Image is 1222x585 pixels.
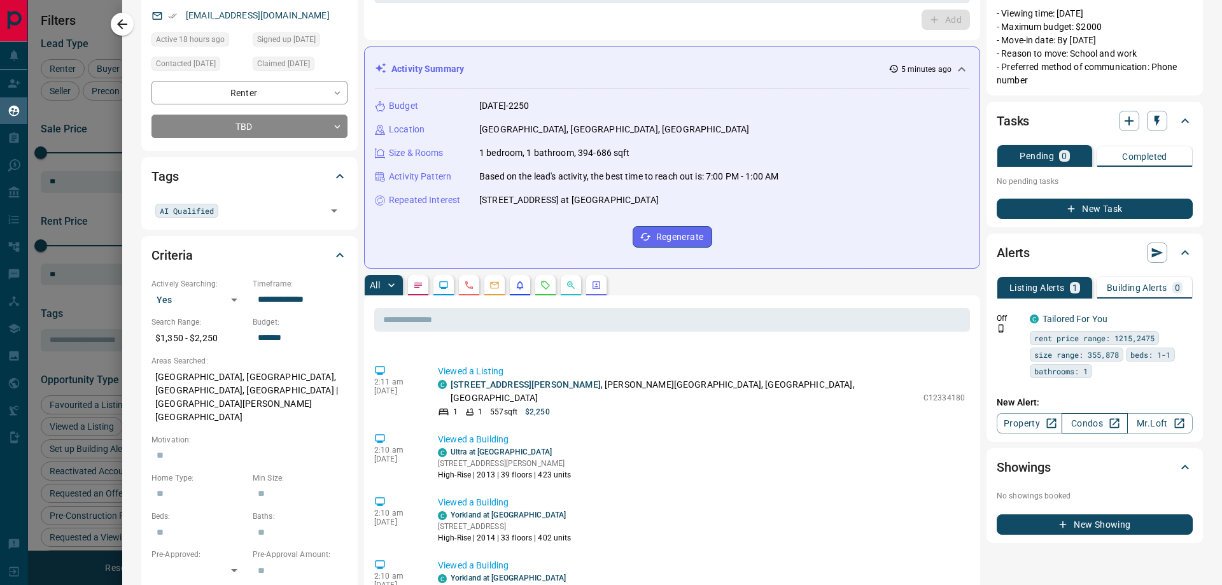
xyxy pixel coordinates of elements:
[489,280,500,290] svg: Emails
[464,280,474,290] svg: Calls
[525,406,550,418] p: $2,250
[156,33,225,46] span: Active 18 hours ago
[901,64,952,75] p: 5 minutes ago
[997,413,1062,433] a: Property
[924,392,965,404] p: C12334180
[253,57,348,74] div: Wed Aug 13 2025
[389,123,425,136] p: Location
[151,434,348,446] p: Motivation:
[478,406,482,418] p: 1
[389,146,444,160] p: Size & Rooms
[253,278,348,290] p: Timeframe:
[438,433,965,446] p: Viewed a Building
[253,32,348,50] div: Wed Aug 13 2025
[997,457,1051,477] h2: Showings
[374,509,419,518] p: 2:10 am
[389,194,460,207] p: Repeated Interest
[151,355,348,367] p: Areas Searched:
[151,367,348,428] p: [GEOGRAPHIC_DATA], [GEOGRAPHIC_DATA], [GEOGRAPHIC_DATA], [GEOGRAPHIC_DATA] | [GEOGRAPHIC_DATA][PE...
[997,396,1193,409] p: New Alert:
[1034,348,1119,361] span: size range: 355,878
[151,81,348,104] div: Renter
[1130,348,1170,361] span: beds: 1-1
[997,237,1193,268] div: Alerts
[438,511,447,520] div: condos.ca
[997,514,1193,535] button: New Showing
[1062,413,1127,433] a: Condos
[413,280,423,290] svg: Notes
[151,245,193,265] h2: Criteria
[438,496,965,509] p: Viewed a Building
[438,532,572,544] p: High-Rise | 2014 | 33 floors | 402 units
[1107,283,1167,292] p: Building Alerts
[997,313,1022,324] p: Off
[1122,152,1167,161] p: Completed
[151,161,348,192] div: Tags
[479,99,529,113] p: [DATE]-2250
[151,290,246,310] div: Yes
[453,406,458,418] p: 1
[374,446,419,455] p: 2:10 am
[253,316,348,328] p: Budget:
[1062,152,1067,160] p: 0
[374,518,419,526] p: [DATE]
[151,316,246,328] p: Search Range:
[997,452,1193,483] div: Showings
[151,32,246,50] div: Mon Aug 18 2025
[374,377,419,386] p: 2:11 am
[1009,283,1065,292] p: Listing Alerts
[257,33,316,46] span: Signed up [DATE]
[479,194,659,207] p: [STREET_ADDRESS] at [GEOGRAPHIC_DATA]
[374,572,419,581] p: 2:10 am
[438,458,572,469] p: [STREET_ADDRESS][PERSON_NAME]
[438,521,572,532] p: [STREET_ADDRESS]
[374,386,419,395] p: [DATE]
[375,57,969,81] div: Activity Summary5 minutes ago
[566,280,576,290] svg: Opportunities
[438,380,447,389] div: condos.ca
[438,574,447,583] div: condos.ca
[451,511,566,519] a: Yorkland at [GEOGRAPHIC_DATA]
[151,472,246,484] p: Home Type:
[479,123,749,136] p: [GEOGRAPHIC_DATA], [GEOGRAPHIC_DATA], [GEOGRAPHIC_DATA]
[253,549,348,560] p: Pre-Approval Amount:
[186,10,330,20] a: [EMAIL_ADDRESS][DOMAIN_NAME]
[439,280,449,290] svg: Lead Browsing Activity
[451,448,552,456] a: Ultra at [GEOGRAPHIC_DATA]
[156,57,216,70] span: Contacted [DATE]
[389,99,418,113] p: Budget
[1020,152,1054,160] p: Pending
[151,278,246,290] p: Actively Searching:
[997,111,1029,131] h2: Tasks
[438,365,965,378] p: Viewed a Listing
[151,328,246,349] p: $1,350 - $2,250
[257,57,310,70] span: Claimed [DATE]
[451,574,566,582] a: Yorkland at [GEOGRAPHIC_DATA]
[389,170,451,183] p: Activity Pattern
[997,490,1193,502] p: No showings booked
[438,469,572,481] p: High-Rise | 2013 | 39 floors | 423 units
[515,280,525,290] svg: Listing Alerts
[1030,314,1039,323] div: condos.ca
[151,115,348,138] div: TBD
[997,243,1030,263] h2: Alerts
[370,281,380,290] p: All
[451,378,917,405] p: , [PERSON_NAME][GEOGRAPHIC_DATA], [GEOGRAPHIC_DATA], [GEOGRAPHIC_DATA]
[391,62,464,76] p: Activity Summary
[151,549,246,560] p: Pre-Approved:
[1043,314,1107,324] a: Tailored For You
[997,172,1193,191] p: No pending tasks
[490,406,517,418] p: 557 sqft
[479,170,778,183] p: Based on the lead's activity, the best time to reach out is: 7:00 PM - 1:00 AM
[160,204,214,217] span: AI Qualified
[151,166,178,187] h2: Tags
[451,379,601,390] a: [STREET_ADDRESS][PERSON_NAME]
[1175,283,1180,292] p: 0
[374,455,419,463] p: [DATE]
[151,240,348,271] div: Criteria
[168,11,177,20] svg: Email Verified
[253,511,348,522] p: Baths:
[633,226,712,248] button: Regenerate
[540,280,551,290] svg: Requests
[253,472,348,484] p: Min Size:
